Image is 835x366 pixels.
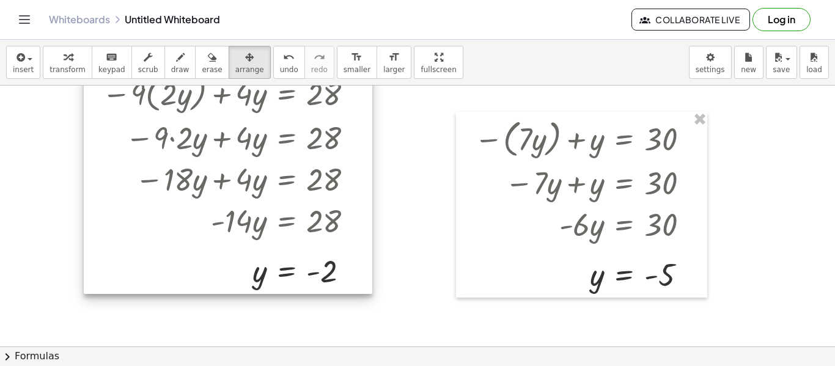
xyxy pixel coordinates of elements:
[13,65,34,74] span: insert
[344,65,370,74] span: smaller
[752,8,811,31] button: Log in
[377,46,411,79] button: format_sizelarger
[235,65,264,74] span: arrange
[6,46,40,79] button: insert
[311,65,328,74] span: redo
[773,65,790,74] span: save
[766,46,797,79] button: save
[642,14,740,25] span: Collaborate Live
[131,46,165,79] button: scrub
[50,65,86,74] span: transform
[388,50,400,65] i: format_size
[195,46,229,79] button: erase
[98,65,125,74] span: keypad
[15,10,34,29] button: Toggle navigation
[314,50,325,65] i: redo
[689,46,732,79] button: settings
[383,65,405,74] span: larger
[92,46,132,79] button: keyboardkeypad
[229,46,271,79] button: arrange
[164,46,196,79] button: draw
[696,65,725,74] span: settings
[49,13,110,26] a: Whiteboards
[304,46,334,79] button: redoredo
[414,46,463,79] button: fullscreen
[421,65,456,74] span: fullscreen
[800,46,829,79] button: load
[280,65,298,74] span: undo
[43,46,92,79] button: transform
[138,65,158,74] span: scrub
[631,9,750,31] button: Collaborate Live
[741,65,756,74] span: new
[106,50,117,65] i: keyboard
[171,65,189,74] span: draw
[734,46,763,79] button: new
[202,65,222,74] span: erase
[283,50,295,65] i: undo
[273,46,305,79] button: undoundo
[337,46,377,79] button: format_sizesmaller
[351,50,362,65] i: format_size
[806,65,822,74] span: load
